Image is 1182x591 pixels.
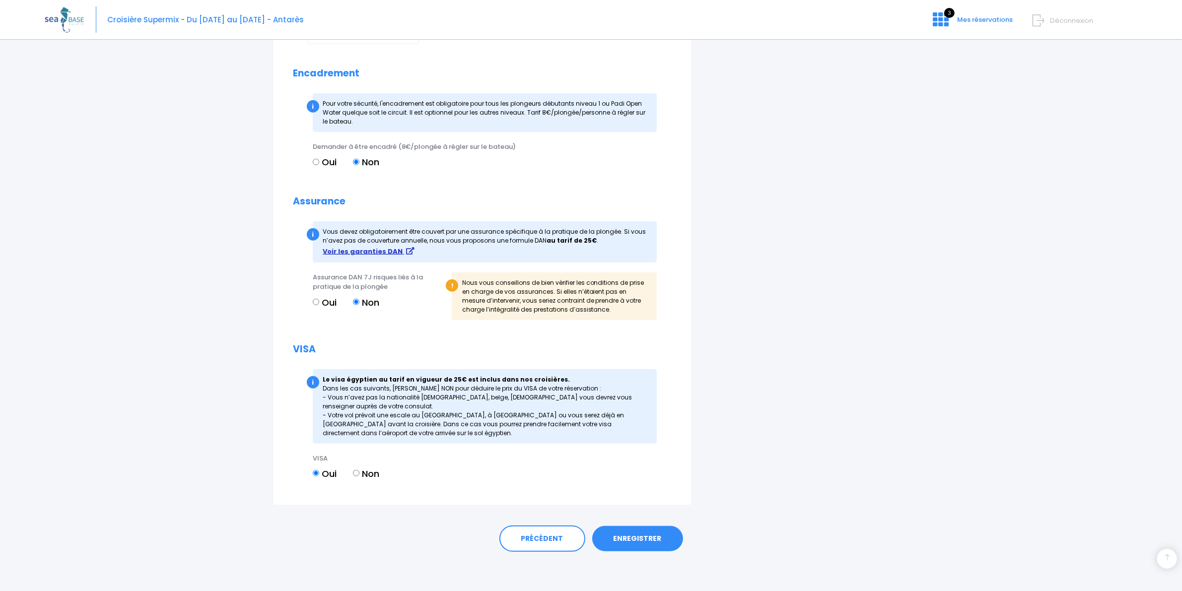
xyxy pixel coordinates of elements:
strong: au tarif de 25€ [547,236,597,245]
input: Non [353,159,359,165]
strong: Le visa égyptien au tarif en vigueur de 25€ est inclus dans nos croisières. [323,375,570,384]
label: Non [353,296,379,309]
div: i [307,376,319,389]
div: i [307,228,319,241]
h2: VISA [293,344,672,355]
strong: Voir les garanties DAN [323,247,403,256]
div: Vous devez obligatoirement être couvert par une assurance spécifique à la pratique de la plong... [313,221,657,263]
h2: Assurance [293,196,672,207]
span: Pour votre sécurité, l'encadrement est obligatoire pour tous les plongeurs débutants niveau 1 ou ... [323,99,646,126]
input: Oui [313,299,319,305]
span: VISA [313,454,328,463]
span: Croisière Supermix - Du [DATE] au [DATE] - Antarès [107,14,304,25]
input: Oui [313,470,319,476]
div: i [307,100,319,113]
label: Non [353,155,379,169]
span: Demander à être encadré (8€/plongée à régler sur le bateau) [313,142,516,151]
div: Dans les cas suivants, [PERSON_NAME] NON pour déduire le prix du VISA de votre réservation : - Vo... [313,369,657,444]
a: PRÉCÉDENT [499,525,585,552]
label: Oui [313,467,337,480]
div: Nous vous conseillons de bien vérifier les conditions de prise en charge de vos assurances. Si el... [452,272,657,320]
input: Non [353,470,359,476]
a: 3 Mes réservations [925,18,1019,28]
span: Mes réservations [957,15,1013,24]
span: Déconnexion [1050,16,1093,25]
input: Non [353,299,359,305]
div: ! [446,279,458,292]
label: Non [353,467,379,480]
a: Voir les garanties DAN [323,247,414,256]
a: ENREGISTRER [592,526,683,552]
label: Oui [313,296,337,309]
h2: Encadrement [293,68,672,79]
span: Assurance DAN 7J risques liés à la pratique de la plongée [313,272,423,292]
input: Oui [313,159,319,165]
span: 3 [944,8,955,18]
label: Oui [313,155,337,169]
